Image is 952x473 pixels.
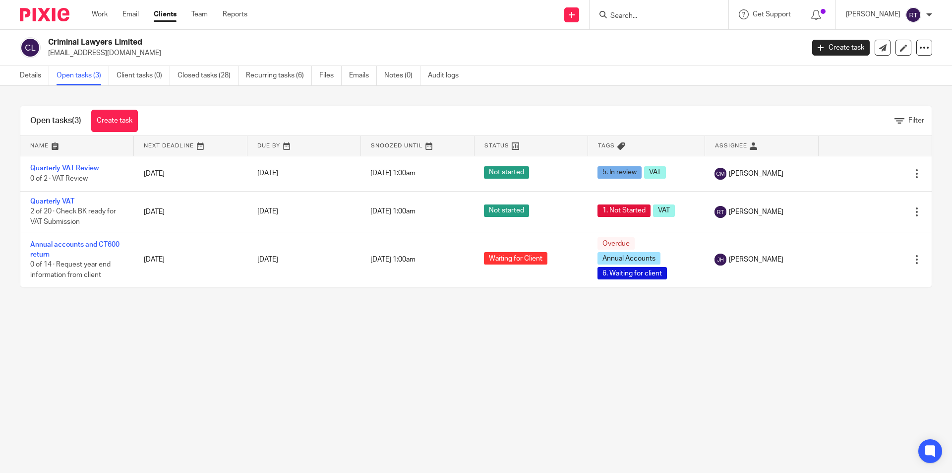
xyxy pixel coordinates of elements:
[257,256,278,263] span: [DATE]
[30,116,81,126] h1: Open tasks
[753,11,791,18] span: Get Support
[384,66,420,85] a: Notes (0)
[246,66,312,85] a: Recurring tasks (6)
[597,166,642,179] span: 5. In review
[117,66,170,85] a: Client tasks (0)
[30,261,111,278] span: 0 of 14 · Request year end information from client
[191,9,208,19] a: Team
[30,165,99,172] a: Quarterly VAT Review
[370,170,416,177] span: [DATE] 1:00am
[597,237,635,250] span: Overdue
[484,143,509,148] span: Status
[122,9,139,19] a: Email
[57,66,109,85] a: Open tasks (3)
[908,117,924,124] span: Filter
[92,9,108,19] a: Work
[644,166,666,179] span: VAT
[729,207,783,217] span: [PERSON_NAME]
[729,169,783,179] span: [PERSON_NAME]
[714,168,726,180] img: svg%3E
[20,37,41,58] img: svg%3E
[609,12,699,21] input: Search
[484,204,529,217] span: Not started
[370,208,416,215] span: [DATE] 1:00am
[370,256,416,263] span: [DATE] 1:00am
[714,206,726,218] img: svg%3E
[371,143,423,148] span: Snoozed Until
[178,66,238,85] a: Closed tasks (28)
[223,9,247,19] a: Reports
[257,170,278,177] span: [DATE]
[257,208,278,215] span: [DATE]
[20,8,69,21] img: Pixie
[597,267,667,279] span: 6. Waiting for client
[598,143,615,148] span: Tags
[154,9,177,19] a: Clients
[30,198,74,205] a: Quarterly VAT
[30,208,116,226] span: 2 of 20 · Check BK ready for VAT Submission
[134,191,247,232] td: [DATE]
[905,7,921,23] img: svg%3E
[484,166,529,179] span: Not started
[72,117,81,125] span: (3)
[729,255,783,265] span: [PERSON_NAME]
[48,48,797,58] p: [EMAIL_ADDRESS][DOMAIN_NAME]
[134,156,247,191] td: [DATE]
[20,66,49,85] a: Details
[812,40,870,56] a: Create task
[349,66,377,85] a: Emails
[597,204,651,217] span: 1. Not Started
[30,241,119,258] a: Annual accounts and CT600 return
[653,204,675,217] span: VAT
[846,9,900,19] p: [PERSON_NAME]
[484,252,547,265] span: Waiting for Client
[134,232,247,287] td: [DATE]
[597,252,660,265] span: Annual Accounts
[91,110,138,132] a: Create task
[714,254,726,266] img: svg%3E
[428,66,466,85] a: Audit logs
[48,37,648,48] h2: Criminal Lawyers Limited
[319,66,342,85] a: Files
[30,175,88,182] span: 0 of 2 · VAT Review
